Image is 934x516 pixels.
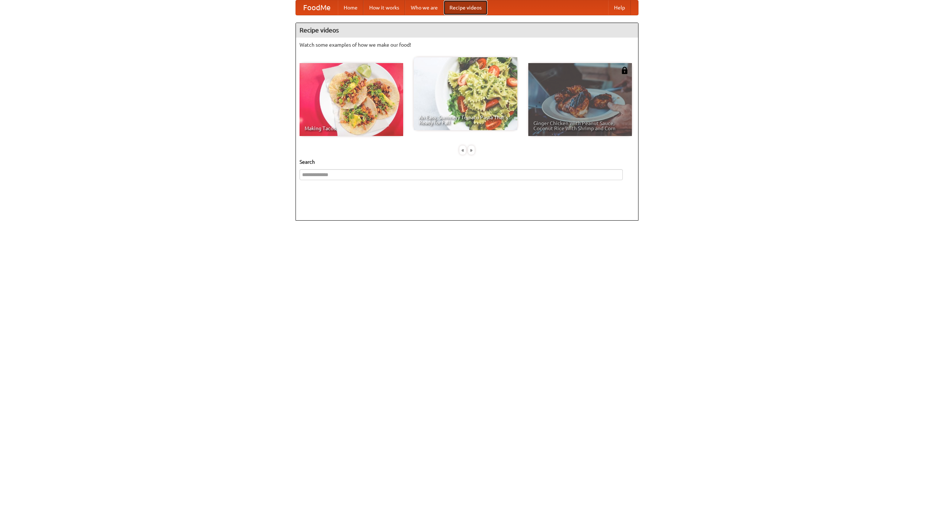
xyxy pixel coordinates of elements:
a: Who we are [405,0,444,15]
div: « [459,146,466,155]
h4: Recipe videos [296,23,638,38]
a: How it works [363,0,405,15]
span: An Easy, Summery Tomato Pasta That's Ready for Fall [419,115,512,125]
a: Recipe videos [444,0,487,15]
a: Making Tacos [300,63,403,136]
div: » [468,146,475,155]
img: 483408.png [621,67,628,74]
span: Making Tacos [305,126,398,131]
a: Help [608,0,631,15]
a: FoodMe [296,0,338,15]
p: Watch some examples of how we make our food! [300,41,634,49]
a: Home [338,0,363,15]
h5: Search [300,158,634,166]
a: An Easy, Summery Tomato Pasta That's Ready for Fall [414,57,517,130]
